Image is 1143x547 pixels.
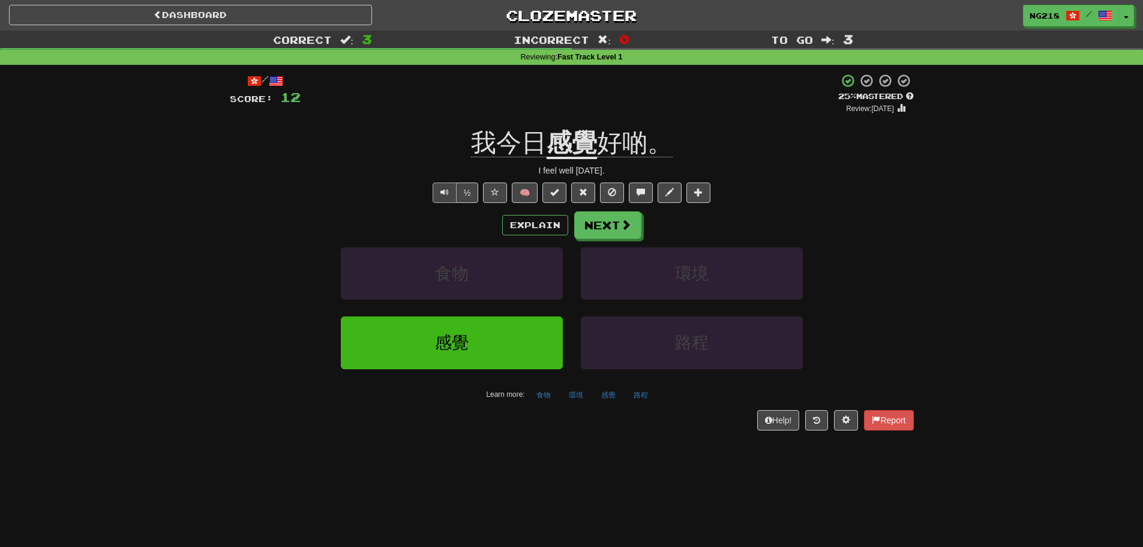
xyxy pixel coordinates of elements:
[805,410,828,431] button: Round history (alt+y)
[757,410,800,431] button: Help!
[864,410,913,431] button: Report
[514,34,589,46] span: Incorrect
[435,264,469,283] span: 食物
[547,128,597,159] u: 感覺
[390,5,753,26] a: Clozemaster
[1023,5,1119,26] a: ng218 /
[619,32,629,46] span: 0
[627,386,655,404] button: 路程
[483,183,507,203] button: Favorite sentence (alt+f)
[838,91,856,101] span: 25 %
[273,34,332,46] span: Correct
[230,94,273,104] span: Score:
[471,128,547,157] span: 我今日
[430,183,479,203] div: Text-to-speech controls
[675,333,709,352] span: 路程
[846,104,894,113] small: Review: [DATE]
[574,211,641,239] button: Next
[341,316,563,369] button: 感覺
[595,386,622,404] button: 感覺
[542,183,566,203] button: Set this sentence to 100% Mastered (alt+m)
[340,35,353,45] span: :
[629,183,653,203] button: Discuss sentence (alt+u)
[433,183,457,203] button: Play sentence audio (ctl+space)
[821,35,835,45] span: :
[456,183,479,203] button: ½
[280,89,301,104] span: 12
[512,183,538,203] button: 🧠
[600,183,624,203] button: Ignore sentence (alt+i)
[1030,10,1060,21] span: ng218
[562,386,590,404] button: 環境
[362,32,372,46] span: 3
[658,183,682,203] button: Edit sentence (alt+d)
[686,183,710,203] button: Add to collection (alt+a)
[1086,10,1092,18] span: /
[502,215,568,235] button: Explain
[571,183,595,203] button: Reset to 0% Mastered (alt+r)
[598,35,611,45] span: :
[9,5,372,25] a: Dashboard
[557,53,623,61] strong: Fast Track Level 1
[230,165,914,177] div: I feel well [DATE].
[843,32,853,46] span: 3
[435,333,469,352] span: 感覺
[597,128,673,157] span: 好啲。
[581,247,803,300] button: 環境
[230,73,301,88] div: /
[530,386,557,404] button: 食物
[675,264,709,283] span: 環境
[838,91,914,102] div: Mastered
[341,247,563,300] button: 食物
[771,34,813,46] span: To go
[581,316,803,369] button: 路程
[486,390,524,399] small: Learn more:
